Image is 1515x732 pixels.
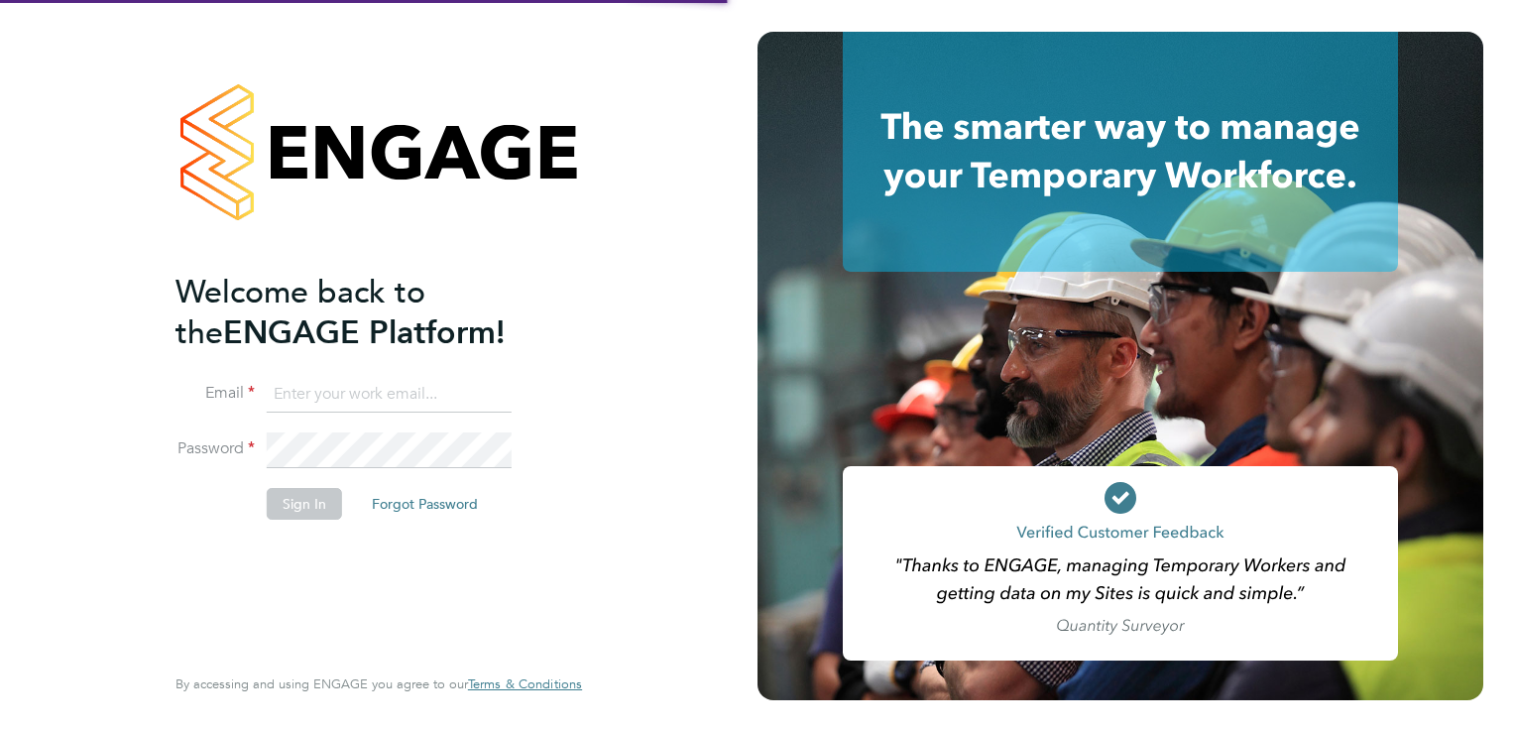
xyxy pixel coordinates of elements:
span: Terms & Conditions [468,675,582,692]
button: Forgot Password [356,488,494,520]
span: By accessing and using ENGAGE you agree to our [175,675,582,692]
span: Welcome back to the [175,273,425,352]
button: Sign In [267,488,342,520]
label: Password [175,438,255,459]
label: Email [175,383,255,404]
h2: ENGAGE Platform! [175,272,562,353]
a: Terms & Conditions [468,676,582,692]
input: Enter your work email... [267,377,512,413]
